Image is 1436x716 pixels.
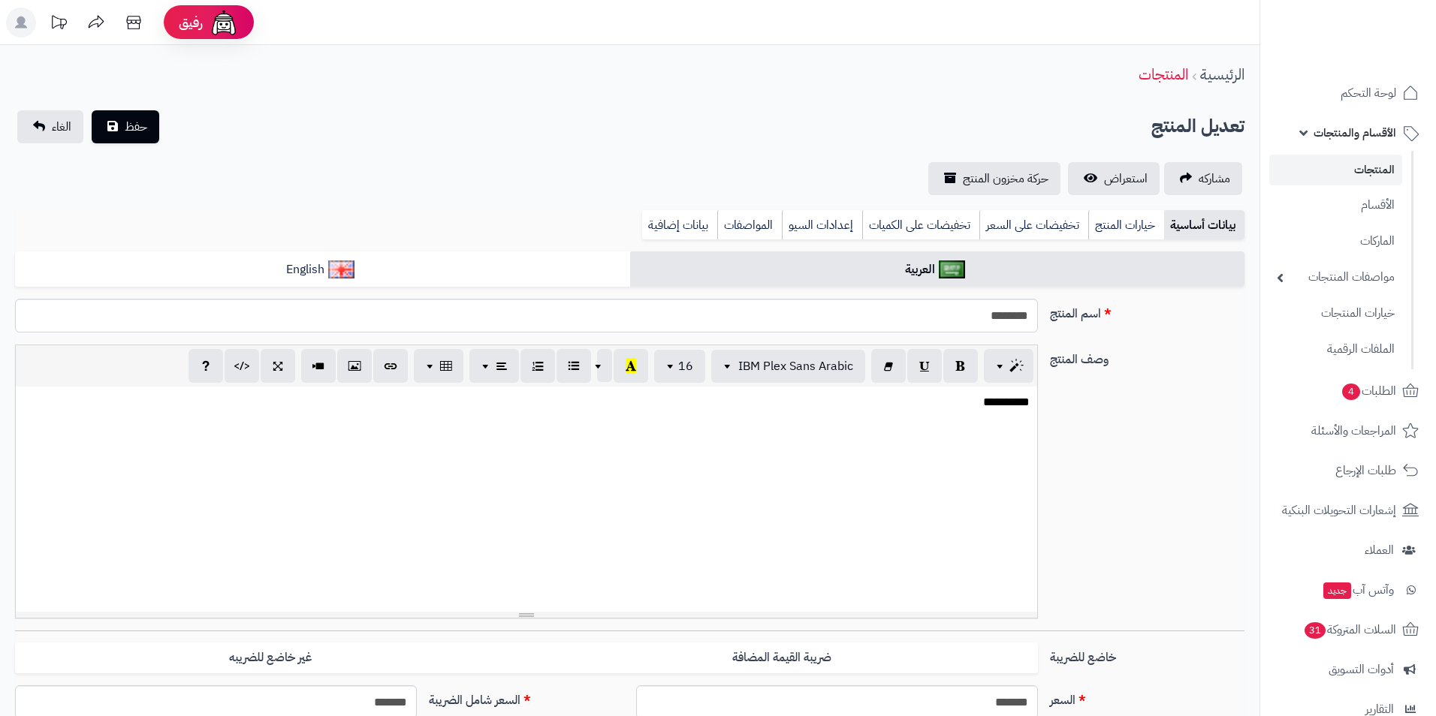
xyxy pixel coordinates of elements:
a: مشاركه [1164,162,1242,195]
a: مواصفات المنتجات [1269,261,1402,293]
button: حفظ [92,110,159,143]
span: السلات المتروكة [1303,619,1396,640]
a: الرئيسية [1200,63,1244,86]
button: IBM Plex Sans Arabic [711,350,865,383]
a: الملفات الرقمية [1269,333,1402,366]
span: حركة مخزون المنتج [963,170,1048,188]
a: المنتجات [1139,63,1188,86]
span: طلبات الإرجاع [1335,460,1396,481]
a: العملاء [1269,532,1427,568]
a: الماركات [1269,225,1402,257]
a: حركة مخزون المنتج [928,162,1060,195]
a: المواصفات [717,210,782,240]
span: جديد [1323,582,1351,599]
a: وآتس آبجديد [1269,572,1427,608]
a: إشعارات التحويلات البنكية [1269,492,1427,528]
span: IBM Plex Sans Arabic [738,357,853,375]
img: English [328,260,354,278]
label: وصف المنتج [1044,344,1251,369]
a: بيانات إضافية [642,210,717,240]
a: تحديثات المنصة [40,8,77,41]
span: مشاركه [1199,170,1230,188]
span: الغاء [52,118,71,136]
a: إعدادات السيو [782,210,862,240]
img: العربية [939,260,965,278]
a: خيارات المنتج [1088,210,1164,240]
span: 4 [1342,384,1360,400]
label: ضريبة القيمة المضافة [526,642,1038,673]
a: السلات المتروكة31 [1269,612,1427,648]
a: الطلبات4 [1269,373,1427,409]
a: خيارات المنتجات [1269,297,1402,329]
span: إشعارات التحويلات البنكية [1282,500,1396,521]
img: logo-2.png [1334,42,1422,74]
a: المراجعات والأسئلة [1269,413,1427,449]
img: ai-face.png [209,8,239,38]
h2: تعديل المنتج [1151,111,1244,142]
a: لوحة التحكم [1269,75,1427,111]
a: المنتجات [1269,155,1402,185]
a: تخفيضات على الكميات [862,210,979,240]
a: تخفيضات على السعر [979,210,1088,240]
span: الأقسام والمنتجات [1314,122,1396,143]
button: 16 [654,350,705,383]
span: الطلبات [1341,381,1396,402]
span: رفيق [179,14,203,32]
span: وآتس آب [1322,579,1394,600]
label: خاضع للضريبة [1044,642,1251,666]
a: الأقسام [1269,189,1402,221]
label: السعر شامل الضريبة [423,685,630,709]
span: حفظ [125,118,147,136]
span: 31 [1305,622,1326,639]
label: اسم المنتج [1044,299,1251,323]
a: English [15,251,630,288]
label: السعر [1044,685,1251,709]
span: المراجعات والأسئلة [1311,420,1396,441]
label: غير خاضع للضريبه [15,642,526,673]
span: لوحة التحكم [1341,83,1396,104]
span: أدوات التسويق [1329,659,1394,680]
a: الغاء [17,110,83,143]
a: العربية [630,251,1245,288]
span: العملاء [1365,540,1394,561]
span: 16 [678,357,693,375]
a: استعراض [1068,162,1160,195]
a: طلبات الإرجاع [1269,453,1427,489]
span: استعراض [1104,170,1148,188]
a: بيانات أساسية [1164,210,1244,240]
a: أدوات التسويق [1269,651,1427,687]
